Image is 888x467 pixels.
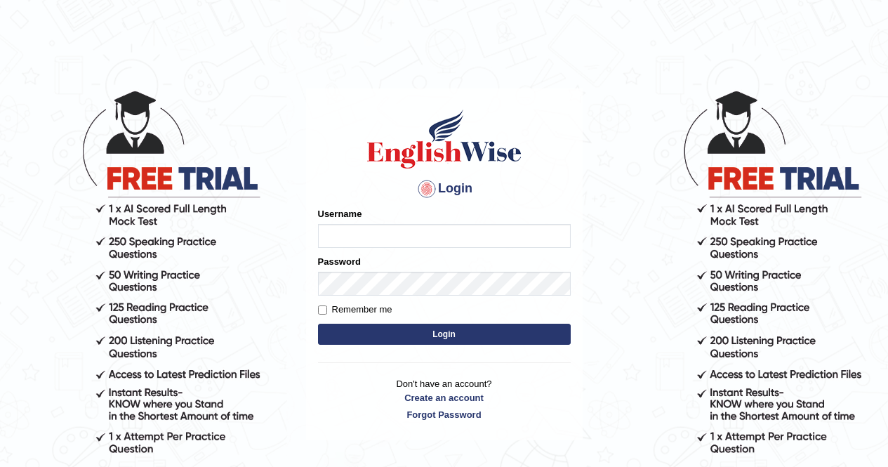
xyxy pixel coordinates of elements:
input: Remember me [318,305,327,315]
a: Forgot Password [318,408,571,421]
a: Create an account [318,391,571,404]
label: Username [318,207,362,221]
h4: Login [318,178,571,200]
label: Password [318,255,361,268]
button: Login [318,324,571,345]
label: Remember me [318,303,392,317]
img: Logo of English Wise sign in for intelligent practice with AI [364,107,524,171]
p: Don't have an account? [318,377,571,421]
